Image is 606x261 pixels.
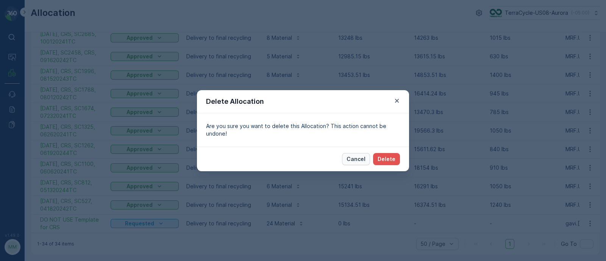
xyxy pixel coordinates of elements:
[206,122,400,138] p: Are you sure you want to delete this Allocation? This action cannot be undone!
[373,153,400,165] button: Delete
[347,155,365,163] p: Cancel
[342,153,370,165] button: Cancel
[378,155,395,163] p: Delete
[206,96,264,107] p: Delete Allocation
